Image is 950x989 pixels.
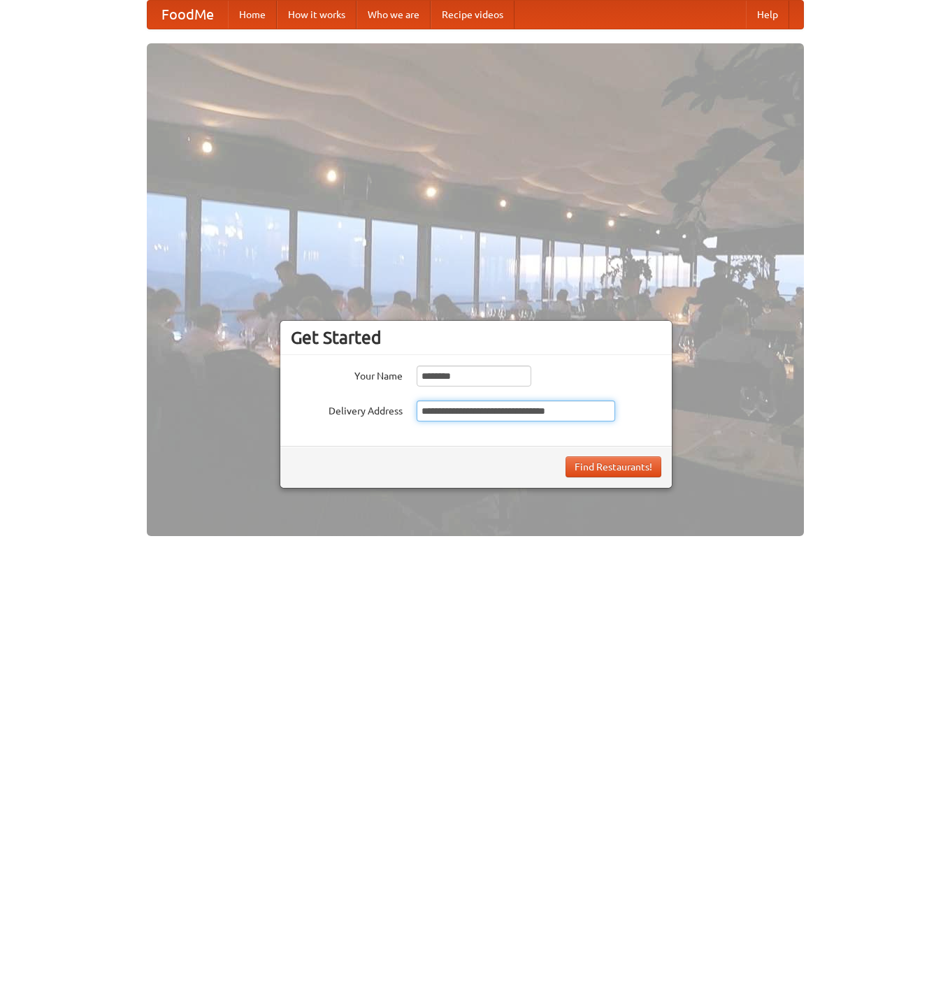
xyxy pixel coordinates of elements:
a: Recipe videos [431,1,514,29]
label: Your Name [291,366,403,383]
a: Home [228,1,277,29]
button: Find Restaurants! [566,456,661,477]
a: FoodMe [147,1,228,29]
a: Who we are [357,1,431,29]
label: Delivery Address [291,400,403,418]
h3: Get Started [291,327,661,348]
a: How it works [277,1,357,29]
a: Help [746,1,789,29]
